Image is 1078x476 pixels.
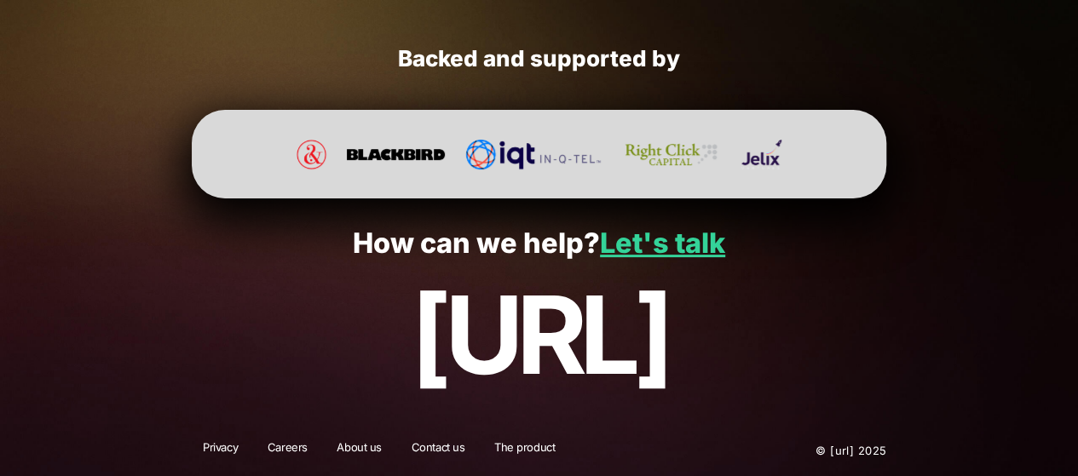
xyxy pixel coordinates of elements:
p: © [URL] 2025 [712,439,886,462]
img: Right Click Capital Website [621,140,721,169]
p: [URL] [37,274,1041,395]
img: Blackbird Ventures Website [347,140,446,169]
a: Privacy [192,439,249,462]
h2: Backed and supported by [192,45,886,73]
a: Let's talk [600,227,725,260]
img: Jelix Ventures Website [741,140,781,169]
img: In-Q-Tel (IQT) [465,140,601,169]
img: Pan Effect Website [297,140,326,169]
a: Contact us [401,439,476,462]
a: The product [483,439,566,462]
a: About us [326,439,393,462]
p: How can we help? [37,228,1041,260]
a: Careers [257,439,319,462]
